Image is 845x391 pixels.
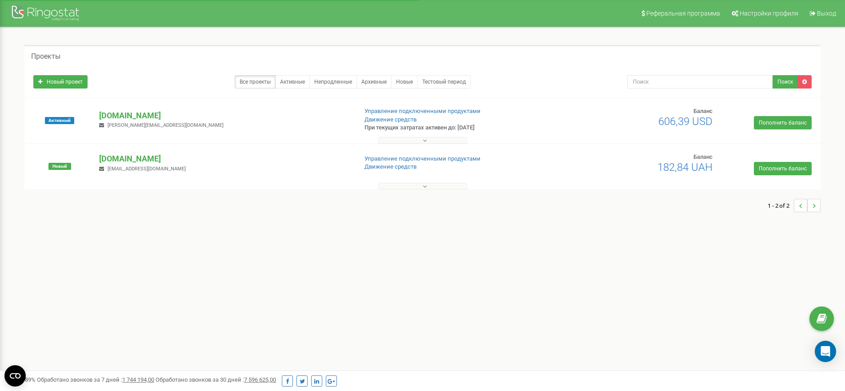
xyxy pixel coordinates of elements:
[235,75,276,89] a: Все проекты
[754,162,812,175] a: Пополнить баланс
[417,75,471,89] a: Тестовый период
[693,153,713,160] span: Баланс
[356,75,392,89] a: Архивные
[693,108,713,114] span: Баланс
[99,153,350,165] p: [DOMAIN_NAME]
[309,75,357,89] a: Непродленные
[99,110,350,121] p: [DOMAIN_NAME]
[122,376,154,383] u: 1 744 194,00
[45,117,74,124] span: Активный
[364,116,416,123] a: Движение средств
[754,116,812,129] a: Пополнить баланс
[646,10,720,17] span: Реферальная программа
[391,75,418,89] a: Новые
[364,124,549,132] p: При текущих затратах активен до: [DATE]
[364,108,481,114] a: Управление подключенными продуктами
[657,161,713,173] span: 182,84 UAH
[364,155,481,162] a: Управление подключенными продуктами
[658,115,713,128] span: 606,39 USD
[815,341,836,362] div: Open Intercom Messenger
[244,376,276,383] u: 7 596 625,00
[768,199,794,212] span: 1 - 2 of 2
[768,190,821,221] nav: ...
[31,52,60,60] h5: Проекты
[33,75,88,89] a: Новый проект
[773,75,798,89] button: Поиск
[275,75,310,89] a: Активные
[108,122,224,128] span: [PERSON_NAME][EMAIL_ADDRESS][DOMAIN_NAME]
[817,10,836,17] span: Выход
[156,376,276,383] span: Обработано звонков за 30 дней :
[4,365,26,387] button: Open CMP widget
[108,166,186,172] span: [EMAIL_ADDRESS][DOMAIN_NAME]
[364,163,416,170] a: Движение средств
[740,10,798,17] span: Настройки профиля
[37,376,154,383] span: Обработано звонков за 7 дней :
[48,163,71,170] span: Новый
[627,75,773,89] input: Поиск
